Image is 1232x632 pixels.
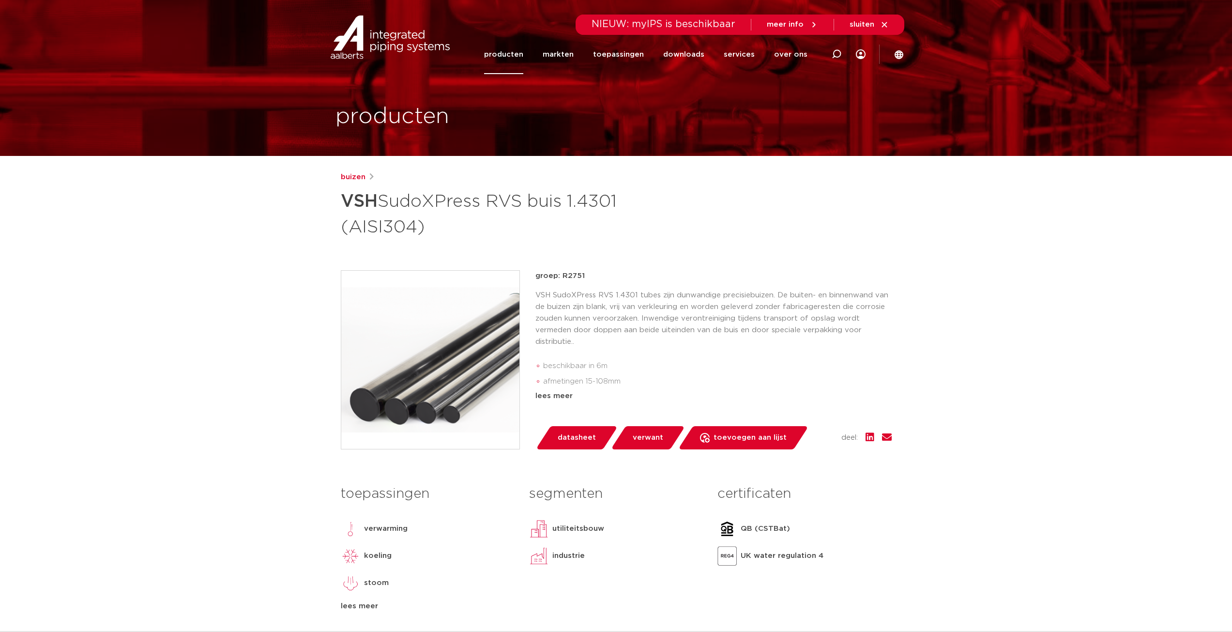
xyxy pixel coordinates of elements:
[529,519,548,539] img: utiliteitsbouw
[741,523,790,535] p: QB (CSTBat)
[717,484,891,504] h3: certificaten
[535,290,892,348] p: VSH SudoXPress RVS 1.4301 tubes zijn dunwandige precisiebuizen. De buiten- en binnenwand van de b...
[341,171,365,183] a: buizen
[610,426,685,449] a: verwant
[341,484,515,504] h3: toepassingen
[717,519,737,539] img: QB (CSTBat)
[484,35,807,74] nav: Menu
[341,546,360,566] img: koeling
[841,432,858,444] span: deel:
[714,430,787,446] span: toevoegen aan lijst
[341,601,515,612] div: lees meer
[767,21,804,28] span: meer info
[341,271,519,449] img: Product Image for VSH SudoXPress RVS buis 1.4301 (AISI304)
[535,270,892,282] p: groep: R2751
[724,35,755,74] a: services
[341,187,704,239] h1: SudoXPress RVS buis 1.4301 (AISI304)
[633,430,663,446] span: verwant
[535,426,618,449] a: datasheet
[774,35,807,74] a: over ons
[364,523,408,535] p: verwarming
[856,35,866,74] div: my IPS
[593,35,644,74] a: toepassingen
[552,550,585,562] p: industrie
[767,20,818,29] a: meer info
[341,519,360,539] img: verwarming
[850,20,889,29] a: sluiten
[341,193,378,210] strong: VSH
[484,35,523,74] a: producten
[741,550,823,562] p: UK water regulation 4
[364,577,389,589] p: stoom
[543,35,574,74] a: markten
[543,358,892,374] li: beschikbaar in 6m
[529,484,703,504] h3: segmenten
[341,573,360,593] img: stoom
[543,374,892,389] li: afmetingen 15-108mm
[592,19,735,29] span: NIEUW: myIPS is beschikbaar
[552,523,604,535] p: utiliteitsbouw
[850,21,874,28] span: sluiten
[364,550,392,562] p: koeling
[558,430,596,446] span: datasheet
[717,546,737,566] img: UK water regulation 4
[663,35,704,74] a: downloads
[529,546,548,566] img: industrie
[535,390,892,402] div: lees meer
[335,101,449,132] h1: producten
